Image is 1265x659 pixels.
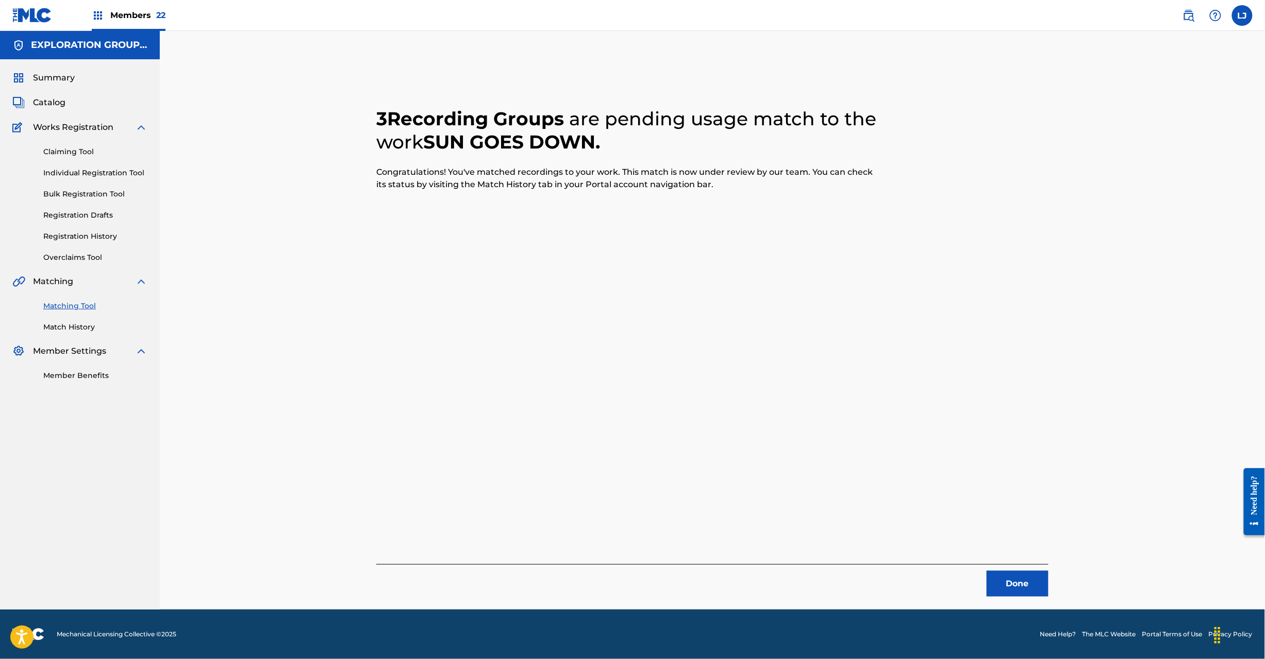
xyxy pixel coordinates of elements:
[12,39,25,52] img: Accounts
[12,121,26,134] img: Works Registration
[1205,5,1226,26] div: Help
[1209,630,1253,639] a: Privacy Policy
[135,121,147,134] img: expand
[1213,609,1265,659] iframe: Chat Widget
[33,96,65,109] span: Catalog
[43,301,147,311] a: Matching Tool
[43,210,147,221] a: Registration Drafts
[43,168,147,178] a: Individual Registration Tool
[156,10,165,20] span: 22
[43,322,147,333] a: Match History
[43,231,147,242] a: Registration History
[376,107,876,153] span: are pending usage match to the work
[12,72,75,84] a: SummarySummary
[57,630,176,639] span: Mechanical Licensing Collective © 2025
[12,96,25,109] img: Catalog
[1209,9,1222,22] img: help
[987,571,1048,597] button: Done
[43,189,147,200] a: Bulk Registration Tool
[12,96,65,109] a: CatalogCatalog
[1232,5,1253,26] div: User Menu
[12,8,52,23] img: MLC Logo
[33,345,106,357] span: Member Settings
[135,345,147,357] img: expand
[33,121,113,134] span: Works Registration
[33,72,75,84] span: Summary
[1083,630,1136,639] a: The MLC Website
[12,628,44,640] img: logo
[1183,9,1195,22] img: search
[12,275,25,288] img: Matching
[1142,630,1203,639] a: Portal Terms of Use
[1040,630,1076,639] a: Need Help?
[12,72,25,84] img: Summary
[110,9,165,21] span: Members
[1236,460,1265,543] iframe: Resource Center
[43,252,147,263] a: Overclaims Tool
[92,9,104,22] img: Top Rightsholders
[1178,5,1199,26] a: Public Search
[376,107,880,154] h2: 3 Recording Groups SUN GOES DOWN .
[31,39,147,51] h5: EXPLORATION GROUP LLC
[12,345,25,357] img: Member Settings
[43,370,147,381] a: Member Benefits
[33,275,73,288] span: Matching
[135,275,147,288] img: expand
[1209,620,1226,651] div: Drag
[43,146,147,157] a: Claiming Tool
[376,166,880,191] p: Congratulations! You've matched recordings to your work. This match is now under review by our te...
